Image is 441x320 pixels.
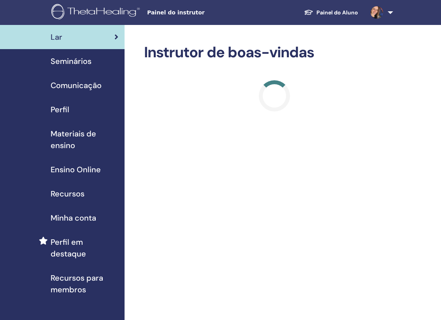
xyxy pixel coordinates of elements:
[371,6,383,19] img: default.jpg
[51,128,118,151] span: Materiais de ensino
[51,31,62,43] span: Lar
[51,55,91,67] span: Seminários
[304,9,313,16] img: graduation-cap-white.svg
[51,164,101,175] span: Ensino Online
[51,104,69,115] span: Perfil
[147,9,264,17] span: Painel do instrutor
[51,80,102,91] span: Comunicação
[51,4,142,21] img: logo.png
[298,5,364,20] a: Painel do Aluno
[144,44,405,62] h2: Instrutor de boas-vindas
[51,236,118,260] span: Perfil em destaque
[51,272,118,295] span: Recursos para membros
[51,188,84,200] span: Recursos
[51,212,96,224] span: Minha conta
